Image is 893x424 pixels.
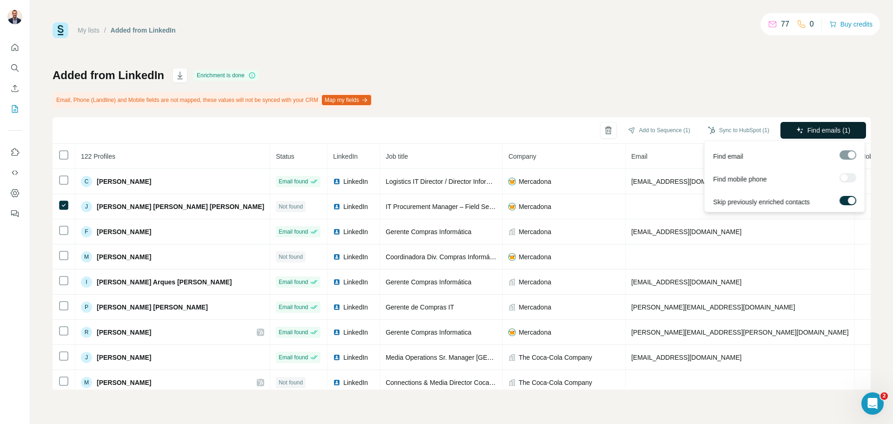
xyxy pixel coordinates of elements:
div: P [81,302,92,313]
div: M [81,251,92,262]
img: LinkedIn logo [333,379,340,386]
p: 77 [781,19,789,30]
div: Added from LinkedIn [111,26,176,35]
span: Coordinadora Div. Compras Informática [386,253,500,261]
p: 0 [810,19,814,30]
span: Find email [713,152,743,161]
span: Email found [279,328,308,337]
span: 2 [880,392,888,400]
span: Not found [279,378,303,387]
span: [PERSON_NAME] [PERSON_NAME] [97,303,208,312]
span: Job title [386,153,408,160]
div: C [81,176,92,187]
span: [PERSON_NAME] Arques [PERSON_NAME] [97,277,232,287]
span: Email found [279,278,308,286]
span: Media Operations Sr. Manager [GEOGRAPHIC_DATA] [386,354,544,361]
img: LinkedIn logo [333,253,340,261]
div: I [81,276,92,288]
span: Mercadona [519,328,551,337]
span: Status [276,153,294,160]
span: LinkedIn [343,202,368,211]
button: Sync to HubSpot (1) [701,123,776,137]
span: Mercadona [519,202,551,211]
span: LinkedIn [343,328,368,337]
span: LinkedIn [333,153,358,160]
button: My lists [7,101,22,117]
img: LinkedIn logo [333,203,340,210]
span: Mercadona [519,303,551,312]
img: LinkedIn logo [333,178,340,185]
span: Not found [279,202,303,211]
span: [PERSON_NAME] [97,177,151,186]
h1: Added from LinkedIn [53,68,164,83]
span: The Coca-Cola Company [519,353,592,362]
span: LinkedIn [343,177,368,186]
span: Logistics IT Director / Director Informática Logística [386,178,533,185]
span: Email found [279,353,308,362]
span: LinkedIn [343,353,368,362]
button: Use Surfe API [7,164,22,181]
span: Email [631,153,647,160]
li: / [104,26,106,35]
img: company-logo [508,329,516,336]
button: Quick start [7,39,22,56]
img: company-logo [508,178,516,185]
span: [PERSON_NAME] [PERSON_NAME] [PERSON_NAME] [97,202,264,211]
span: Gerente de Compras IT [386,303,454,311]
span: Gerente Compras Informatica [386,329,471,336]
span: Mobile [860,153,880,160]
span: The Coca-Cola Company [519,378,592,387]
button: Enrich CSV [7,80,22,97]
img: LinkedIn logo [333,329,340,336]
img: LinkedIn logo [333,278,340,286]
span: Gerente Compras Informática [386,278,471,286]
span: Email found [279,177,308,186]
span: LinkedIn [343,252,368,262]
img: LinkedIn logo [333,303,340,311]
span: Not found [279,253,303,261]
img: Surfe Logo [53,22,68,38]
div: J [81,201,92,212]
div: F [81,226,92,237]
span: Gerente Compras Informática [386,228,471,236]
span: [PERSON_NAME] [97,328,151,337]
span: Email found [279,303,308,311]
span: Email found [279,228,308,236]
span: Mercadona [519,277,551,287]
span: [EMAIL_ADDRESS][DOMAIN_NAME] [631,278,741,286]
button: Dashboard [7,185,22,202]
span: 122 Profiles [81,153,115,160]
img: Avatar [7,9,22,24]
button: Buy credits [829,18,873,31]
span: LinkedIn [343,277,368,287]
div: R [81,327,92,338]
div: Enrichment is done [194,70,259,81]
span: [PERSON_NAME][EMAIL_ADDRESS][DOMAIN_NAME] [631,303,795,311]
span: Find emails (1) [807,126,851,135]
img: LinkedIn logo [333,354,340,361]
span: Company [508,153,536,160]
button: Use Surfe on LinkedIn [7,144,22,161]
span: LinkedIn [343,227,368,236]
img: company-logo [508,253,516,261]
img: LinkedIn logo [333,228,340,236]
span: Mercadona [519,252,551,262]
span: Connections & Media Director Coca-Cola Iberia [386,379,523,386]
button: Search [7,60,22,76]
span: Find mobile phone [713,175,766,184]
iframe: Intercom live chat [861,392,884,415]
button: Find emails (1) [780,122,866,139]
div: J [81,352,92,363]
span: [EMAIL_ADDRESS][DOMAIN_NAME] [631,178,741,185]
span: IT Procurement Manager – Field Service Management (FSM) [386,203,562,210]
button: Feedback [7,205,22,222]
span: [PERSON_NAME] [97,378,151,387]
span: LinkedIn [343,303,368,312]
span: [EMAIL_ADDRESS][DOMAIN_NAME] [631,354,741,361]
img: company-logo [508,203,516,210]
span: [PERSON_NAME] [97,252,151,262]
div: M [81,377,92,388]
button: Map my fields [322,95,371,105]
span: Mercadona [519,177,551,186]
span: [PERSON_NAME] [97,353,151,362]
